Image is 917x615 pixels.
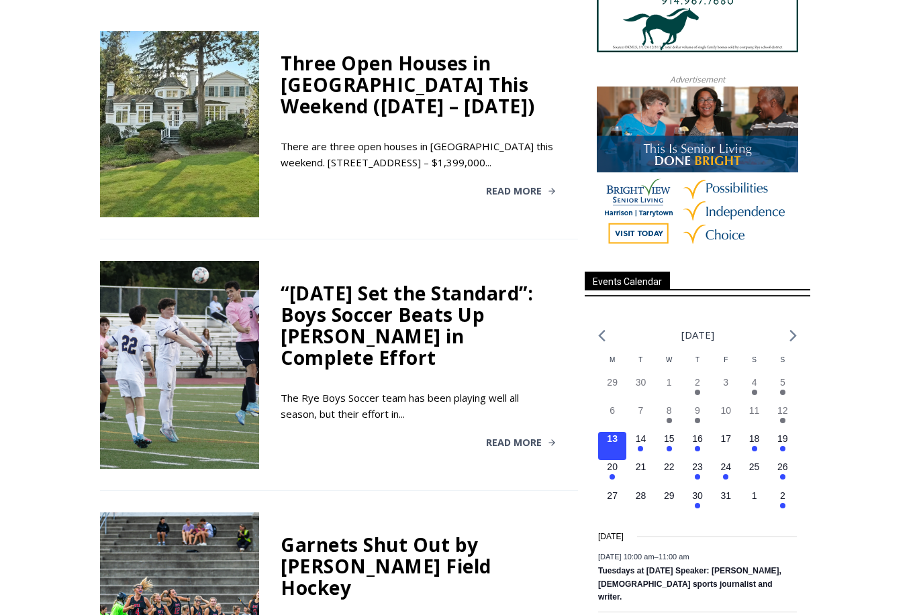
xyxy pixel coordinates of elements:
time: 30 [692,490,703,501]
button: 21 [626,460,655,488]
button: 6 [598,404,626,432]
time: 6 [610,405,615,416]
button: 31 [712,489,740,517]
div: There are three open houses in [GEOGRAPHIC_DATA] this weekend. [STREET_ADDRESS] – $1,399,000... [281,138,557,170]
time: 31 [720,490,731,501]
div: "At the 10am stand-up meeting, each intern gets a chance to take [PERSON_NAME] and the other inte... [339,1,634,130]
span: S [780,356,785,364]
button: 10 [712,404,740,432]
span: T [695,356,699,364]
em: Has events [667,418,672,423]
button: 18 Has events [740,432,768,460]
time: 1 [667,377,672,388]
span: [DATE] 10:00 am [598,553,655,561]
span: 11:00 am [659,553,689,561]
span: Advertisement [657,73,738,86]
time: 11 [749,405,760,416]
span: Read More [486,186,542,196]
button: 29 [655,489,683,517]
time: 26 [777,461,788,472]
time: 2 [695,377,700,388]
a: Read More [486,186,557,196]
button: 17 [712,432,740,460]
div: Wednesday [655,355,683,376]
em: Has events [610,474,615,480]
em: Has events [723,474,728,480]
button: 11 [740,404,768,432]
time: 29 [664,490,675,501]
button: 14 Has events [626,432,655,460]
time: 15 [664,433,675,444]
button: 5 Has events [769,376,797,404]
em: Has events [780,503,785,508]
div: Sunday [769,355,797,376]
button: 16 Has events [683,432,712,460]
time: 4 [752,377,757,388]
time: 24 [720,461,731,472]
time: 28 [636,490,646,501]
button: 4 Has events [740,376,768,404]
button: 22 [655,460,683,488]
button: 7 [626,404,655,432]
em: Has events [695,390,700,395]
button: 29 [598,376,626,404]
div: The Rye Boys Soccer team has been playing well all season, but their effort in... [281,390,557,422]
em: Has events [752,446,757,451]
span: Events Calendar [585,272,670,290]
em: Has events [780,446,785,451]
div: “[DATE] Set the Standard”: Boys Soccer Beats Up [PERSON_NAME] in Complete Effort [281,282,557,368]
time: 7 [638,405,644,416]
em: Has events [780,390,785,395]
span: S [752,356,757,364]
time: 29 [607,377,618,388]
div: Monday [598,355,626,376]
button: 30 Has events [683,489,712,517]
time: 21 [636,461,646,472]
button: 19 Has events [769,432,797,460]
time: 18 [749,433,760,444]
time: 30 [636,377,646,388]
time: 9 [695,405,700,416]
time: 16 [692,433,703,444]
button: 1 [655,376,683,404]
time: 14 [636,433,646,444]
time: 8 [667,405,672,416]
span: T [638,356,642,364]
button: 25 [740,460,768,488]
em: Has events [695,446,700,451]
time: 5 [780,377,785,388]
button: 20 Has events [598,460,626,488]
time: – [598,553,689,561]
button: 9 Has events [683,404,712,432]
button: 24 Has events [712,460,740,488]
div: Tuesday [626,355,655,376]
div: Saturday [740,355,768,376]
em: Has events [695,503,700,508]
li: [DATE] [681,326,714,344]
time: 22 [664,461,675,472]
time: 3 [723,377,728,388]
div: Three Open Houses in [GEOGRAPHIC_DATA] This Weekend ([DATE] – [DATE]) [281,52,557,117]
em: Has events [695,418,700,423]
button: 12 Has events [769,404,797,432]
time: 23 [692,461,703,472]
time: 2 [780,490,785,501]
button: 3 [712,376,740,404]
a: Intern @ [DOMAIN_NAME] [323,130,650,167]
em: Has events [667,446,672,451]
button: 1 [740,489,768,517]
em: Has events [752,390,757,395]
span: F [724,356,728,364]
time: 27 [607,490,618,501]
time: 1 [752,490,757,501]
span: Intern @ [DOMAIN_NAME] [351,133,622,164]
img: Brightview Senior Living [597,87,798,254]
button: 27 [598,489,626,517]
time: 25 [749,461,760,472]
span: W [666,356,672,364]
button: 2 Has events [769,489,797,517]
time: 10 [720,405,731,416]
button: 28 [626,489,655,517]
button: 15 Has events [655,432,683,460]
